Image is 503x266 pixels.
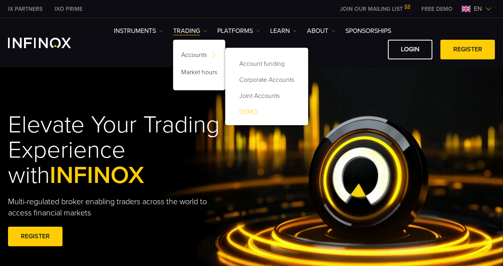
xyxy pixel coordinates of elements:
[8,112,266,188] h1: Elevate Your Trading Experience with
[114,26,163,36] a: Instruments
[270,26,297,36] a: Learn
[8,227,63,246] a: REGISTER
[233,88,300,104] a: Joint Accounts
[233,104,300,120] a: DEMO
[233,56,300,72] a: Account funding
[233,72,300,88] a: Corporate Accounts
[173,48,225,65] a: Accounts
[415,5,459,13] a: INFINOX MENU
[440,40,495,59] a: REGISTER
[2,5,48,13] a: INFINOX
[8,38,90,48] a: INFINOX Logo
[345,26,391,36] a: SPONSORSHIPS
[8,196,214,219] p: Multi-regulated broker enabling traders across the world to access financial markets
[471,4,485,14] span: en
[48,5,89,13] a: INFINOX
[334,6,415,12] a: JOIN OUR MAILING LIST
[173,65,225,82] a: Market hours
[173,26,207,36] a: TRADING
[217,26,260,36] a: PLATFORMS
[388,40,432,59] a: LOGIN
[307,26,335,36] a: ABOUT
[50,161,144,190] span: INFINOX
